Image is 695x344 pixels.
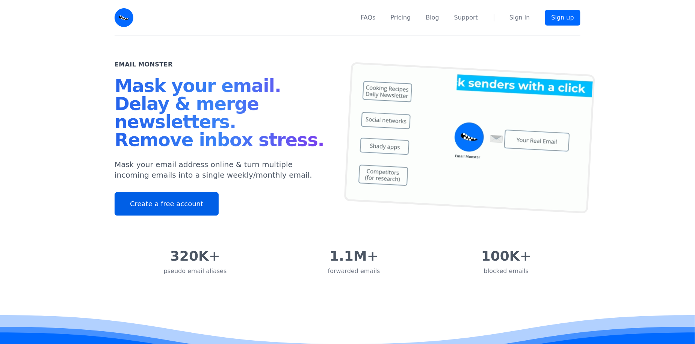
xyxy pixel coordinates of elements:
[115,8,133,27] img: Email Monster
[115,77,329,152] h1: Mask your email. Delay & merge newsletters. Remove inbox stress.
[344,62,595,214] img: temp mail, free temporary mail, Temporary Email
[361,13,375,22] a: FAQs
[481,267,531,276] div: blocked emails
[164,267,227,276] div: pseudo email aliases
[481,249,531,264] div: 100K+
[509,13,530,22] a: Sign in
[328,249,380,264] div: 1.1M+
[115,60,173,69] h2: Email Monster
[426,13,439,22] a: Blog
[328,267,380,276] div: forwarded emails
[545,10,580,26] a: Sign up
[115,192,219,216] a: Create a free account
[115,159,329,180] p: Mask your email address online & turn multiple incoming emails into a single weekly/monthly email.
[164,249,227,264] div: 320K+
[391,13,411,22] a: Pricing
[454,13,478,22] a: Support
